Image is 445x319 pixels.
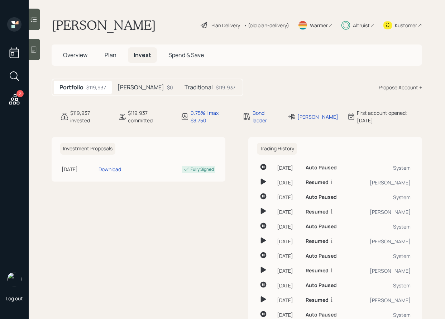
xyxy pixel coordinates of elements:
[355,252,411,260] div: System
[355,282,411,289] div: System
[277,179,300,186] div: [DATE]
[134,51,151,59] span: Invest
[99,165,121,173] div: Download
[277,282,300,289] div: [DATE]
[191,166,214,173] div: Fully Signed
[306,224,337,230] h6: Auto Paused
[167,84,173,91] div: $0
[355,164,411,172] div: System
[277,223,300,230] div: [DATE]
[211,22,240,29] div: Plan Delivery
[355,267,411,275] div: [PERSON_NAME]
[52,17,156,33] h1: [PERSON_NAME]
[277,311,300,319] div: [DATE]
[306,238,329,244] h6: Resumed
[306,312,337,318] h6: Auto Paused
[297,113,338,121] div: [PERSON_NAME]
[128,109,172,124] div: $119,937 committed
[306,165,337,171] h6: Auto Paused
[355,179,411,186] div: [PERSON_NAME]
[306,253,337,259] h6: Auto Paused
[306,179,329,186] h6: Resumed
[306,268,329,274] h6: Resumed
[353,22,370,29] div: Altruist
[185,84,213,91] h5: Traditional
[277,164,300,172] div: [DATE]
[355,223,411,230] div: System
[277,193,300,201] div: [DATE]
[379,84,422,91] div: Propose Account +
[191,109,234,124] div: 0.75% | max $3,750
[105,51,116,59] span: Plan
[277,296,300,304] div: [DATE]
[60,143,115,155] h6: Investment Proposals
[277,252,300,260] div: [DATE]
[16,90,24,97] div: 2
[310,22,328,29] div: Warmer
[395,22,417,29] div: Kustomer
[62,165,96,173] div: [DATE]
[168,51,204,59] span: Spend & Save
[59,84,83,91] h5: Portfolio
[277,238,300,245] div: [DATE]
[355,311,411,319] div: System
[355,208,411,216] div: [PERSON_NAME]
[216,84,235,91] div: $119,937
[277,267,300,275] div: [DATE]
[253,109,279,124] div: Bond ladder
[355,193,411,201] div: System
[277,208,300,216] div: [DATE]
[306,209,329,215] h6: Resumed
[306,282,337,288] h6: Auto Paused
[244,22,289,29] div: • (old plan-delivery)
[7,272,21,286] img: sami-boghos-headshot.png
[355,238,411,245] div: [PERSON_NAME]
[355,296,411,304] div: [PERSON_NAME]
[6,295,23,302] div: Log out
[306,194,337,200] h6: Auto Paused
[63,51,87,59] span: Overview
[257,143,297,155] h6: Trading History
[357,109,422,124] div: First account opened: [DATE]
[70,109,109,124] div: $119,937 invested
[118,84,164,91] h5: [PERSON_NAME]
[306,297,329,303] h6: Resumed
[86,84,106,91] div: $119,937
